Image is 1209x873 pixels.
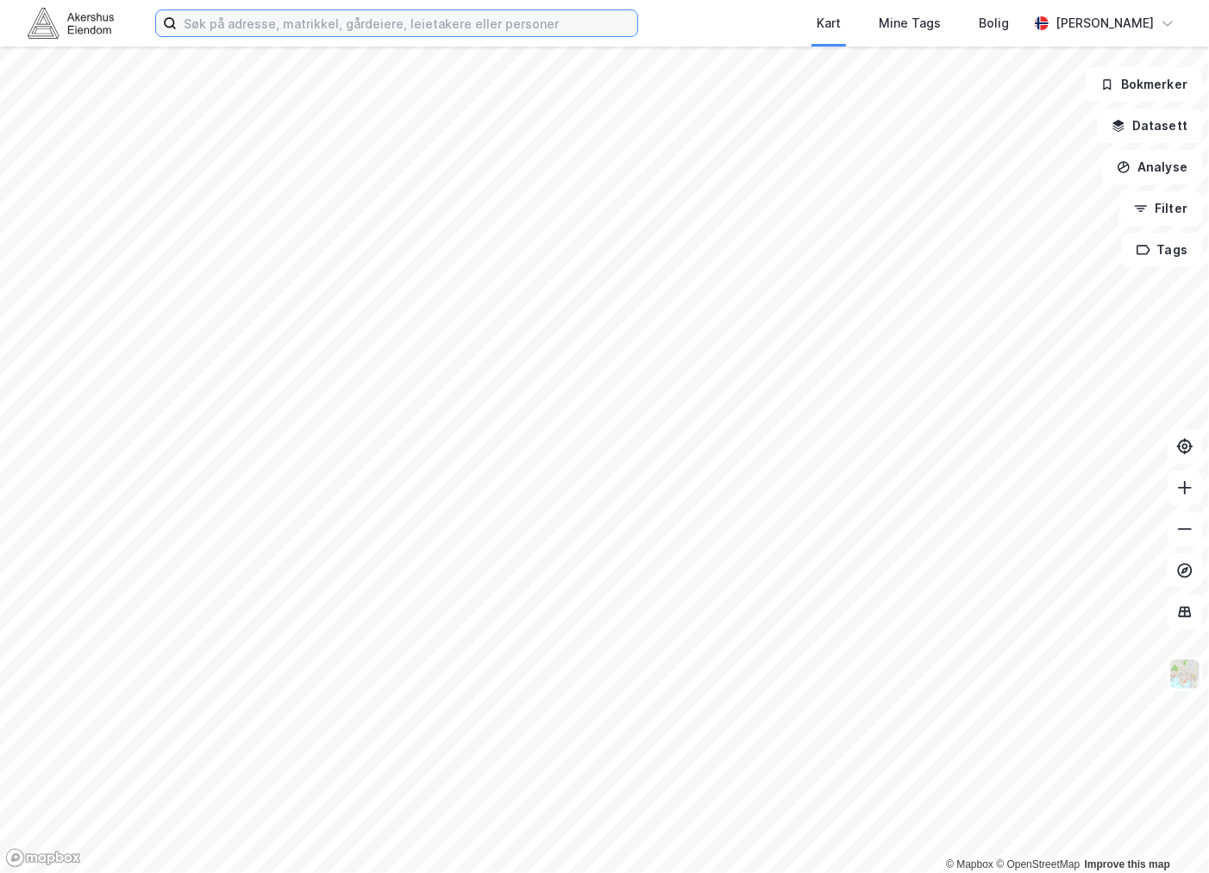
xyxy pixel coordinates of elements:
[1123,790,1209,873] div: Kontrollprogram for chat
[177,10,637,36] input: Søk på adresse, matrikkel, gårdeiere, leietakere eller personer
[979,13,1009,34] div: Bolig
[817,13,841,34] div: Kart
[1123,790,1209,873] iframe: Chat Widget
[1056,13,1154,34] div: [PERSON_NAME]
[28,8,114,38] img: akershus-eiendom-logo.9091f326c980b4bce74ccdd9f866810c.svg
[879,13,941,34] div: Mine Tags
